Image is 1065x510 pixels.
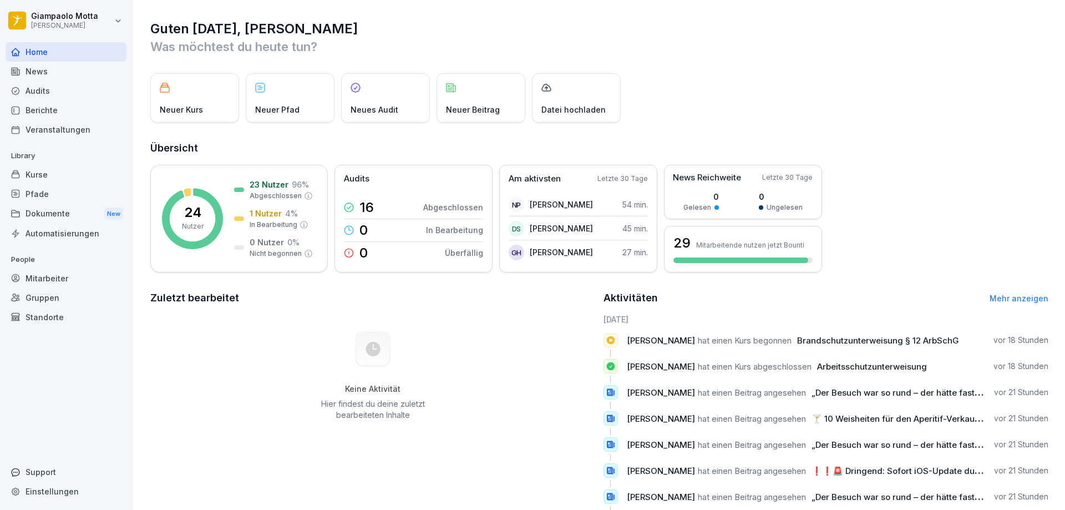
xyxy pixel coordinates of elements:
a: News [6,62,126,81]
span: [PERSON_NAME] [627,492,695,502]
p: Überfällig [445,247,483,259]
a: Mehr anzeigen [990,294,1048,303]
div: Support [6,462,126,482]
p: In Bearbeitung [426,224,483,236]
p: vor 21 Stunden [994,387,1048,398]
p: Neuer Beitrag [446,104,500,115]
p: Am aktivsten [509,173,561,185]
p: 0 % [287,236,300,248]
p: [PERSON_NAME] [530,246,593,258]
span: [PERSON_NAME] [627,387,695,398]
div: NP [509,197,524,213]
a: Pfade [6,184,126,204]
span: [PERSON_NAME] [627,466,695,476]
span: hat einen Kurs begonnen [698,335,792,346]
div: DS [509,221,524,236]
p: 45 min. [622,223,648,234]
span: Arbeitsschutzunterweisung [817,361,927,372]
span: hat einen Beitrag angesehen [698,492,806,502]
p: Audits [344,173,369,185]
p: News Reichweite [673,171,741,184]
div: New [104,208,123,220]
h2: Übersicht [150,140,1048,156]
p: vor 21 Stunden [994,465,1048,476]
p: Ungelesen [767,203,803,213]
p: 0 Nutzer [250,236,284,248]
a: Gruppen [6,288,126,307]
p: 4 % [285,208,298,219]
h2: Zuletzt bearbeitet [150,290,596,306]
p: Mitarbeitende nutzen jetzt Bounti [696,241,804,249]
p: Nicht begonnen [250,249,302,259]
p: Abgeschlossen [250,191,302,201]
span: [PERSON_NAME] [627,440,695,450]
p: 23 Nutzer [250,179,288,190]
p: vor 18 Stunden [993,361,1048,372]
p: [PERSON_NAME] [530,199,593,210]
p: Nutzer [182,221,204,231]
p: 0 [759,191,803,203]
p: vor 21 Stunden [994,413,1048,424]
span: hat einen Beitrag angesehen [698,413,806,424]
span: [PERSON_NAME] [627,361,695,372]
a: Veranstaltungen [6,120,126,139]
p: 0 [359,224,368,237]
p: Neuer Kurs [160,104,203,115]
p: Abgeschlossen [423,201,483,213]
p: 24 [184,206,201,219]
a: Standorte [6,307,126,327]
span: hat einen Beitrag angesehen [698,440,806,450]
a: Automatisierungen [6,224,126,243]
p: 96 % [292,179,309,190]
p: Library [6,147,126,165]
p: 16 [359,201,374,214]
span: Brandschutzunterweisung § 12 ArbSchG [797,335,959,346]
a: Mitarbeiter [6,269,126,288]
div: GH [509,245,524,260]
p: Letzte 30 Tage [597,174,648,184]
a: Audits [6,81,126,100]
div: Dokumente [6,204,126,224]
a: Einstellungen [6,482,126,501]
a: Berichte [6,100,126,120]
p: vor 21 Stunden [994,491,1048,502]
h5: Keine Aktivität [317,384,429,394]
p: 0 [683,191,719,203]
span: [PERSON_NAME] [627,335,695,346]
p: Hier findest du deine zuletzt bearbeiteten Inhalte [317,398,429,421]
p: 1 Nutzer [250,208,282,219]
p: Letzte 30 Tage [762,173,813,183]
p: Gelesen [683,203,711,213]
p: [PERSON_NAME] [530,223,593,234]
span: [PERSON_NAME] [627,413,695,424]
p: Was möchtest du heute tun? [150,38,1048,55]
a: Home [6,42,126,62]
p: Neuer Pfad [255,104,300,115]
p: [PERSON_NAME] [31,22,98,29]
a: Kurse [6,165,126,184]
span: hat einen Beitrag angesehen [698,466,806,476]
h1: Guten [DATE], [PERSON_NAME] [150,20,1048,38]
h3: 29 [673,234,691,253]
p: 0 [359,246,368,260]
a: DokumenteNew [6,204,126,224]
h6: [DATE] [603,314,1049,325]
p: In Bearbeitung [250,220,297,230]
p: Datei hochladen [541,104,606,115]
p: vor 21 Stunden [994,439,1048,450]
p: People [6,251,126,269]
p: vor 18 Stunden [993,335,1048,346]
p: Giampaolo Motta [31,12,98,21]
p: Neues Audit [351,104,398,115]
